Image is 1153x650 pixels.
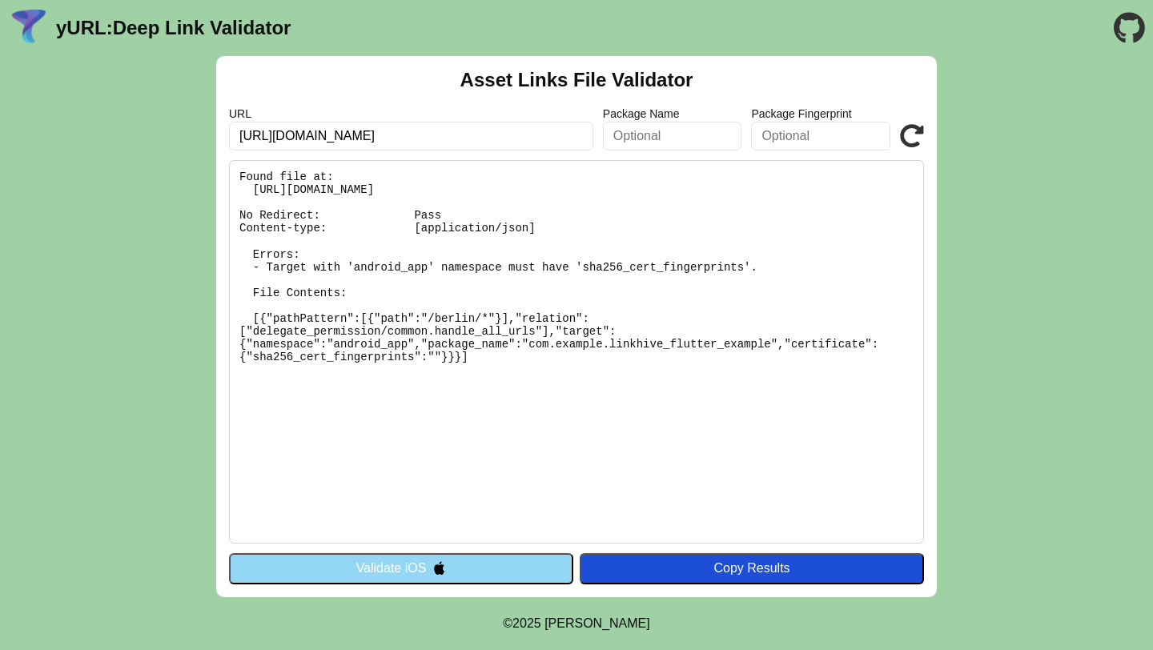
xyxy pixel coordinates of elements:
[8,7,50,49] img: yURL Logo
[588,561,916,576] div: Copy Results
[580,553,924,584] button: Copy Results
[229,553,573,584] button: Validate iOS
[603,122,742,150] input: Optional
[229,122,593,150] input: Required
[544,616,650,630] a: Michael Ibragimchayev's Personal Site
[229,160,924,544] pre: Found file at: [URL][DOMAIN_NAME] No Redirect: Pass Content-type: [application/json] Errors: - Ta...
[751,107,890,120] label: Package Fingerprint
[751,122,890,150] input: Optional
[432,561,446,575] img: appleIcon.svg
[512,616,541,630] span: 2025
[503,597,649,650] footer: ©
[460,69,693,91] h2: Asset Links File Validator
[229,107,593,120] label: URL
[603,107,742,120] label: Package Name
[56,17,291,39] a: yURL:Deep Link Validator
